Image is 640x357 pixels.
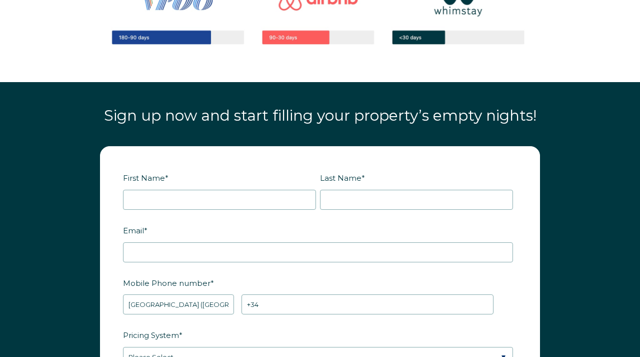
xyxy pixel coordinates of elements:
[123,223,144,238] span: Email
[104,106,536,125] span: Sign up now and start filling your property’s empty nights!
[123,327,179,343] span: Pricing System
[320,170,361,186] span: Last Name
[123,275,210,291] span: Mobile Phone number
[123,170,165,186] span: First Name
